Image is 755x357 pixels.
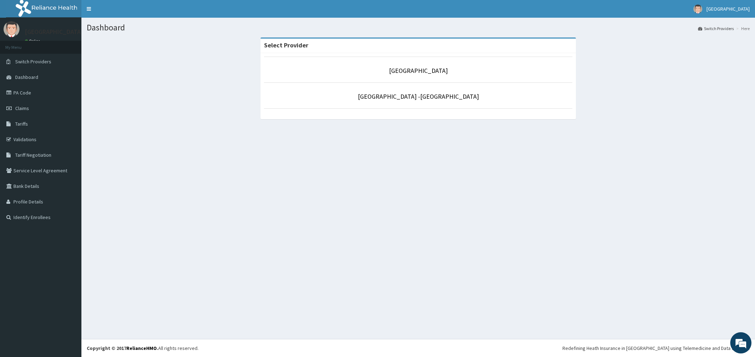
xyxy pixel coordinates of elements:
span: Dashboard [15,74,38,80]
img: User Image [4,21,19,37]
a: Switch Providers [698,25,734,31]
a: RelianceHMO [126,345,157,351]
img: User Image [693,5,702,13]
footer: All rights reserved. [81,339,755,357]
li: Here [734,25,750,31]
strong: Select Provider [264,41,308,49]
a: [GEOGRAPHIC_DATA] -[GEOGRAPHIC_DATA] [358,92,479,100]
p: [GEOGRAPHIC_DATA] [25,29,83,35]
a: Online [25,39,42,44]
span: Tariff Negotiation [15,152,51,158]
span: Switch Providers [15,58,51,65]
span: [GEOGRAPHIC_DATA] [707,6,750,12]
h1: Dashboard [87,23,750,32]
div: Redefining Heath Insurance in [GEOGRAPHIC_DATA] using Telemedicine and Data Science! [562,345,750,352]
strong: Copyright © 2017 . [87,345,158,351]
span: Tariffs [15,121,28,127]
span: Claims [15,105,29,111]
a: [GEOGRAPHIC_DATA] [389,67,448,75]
